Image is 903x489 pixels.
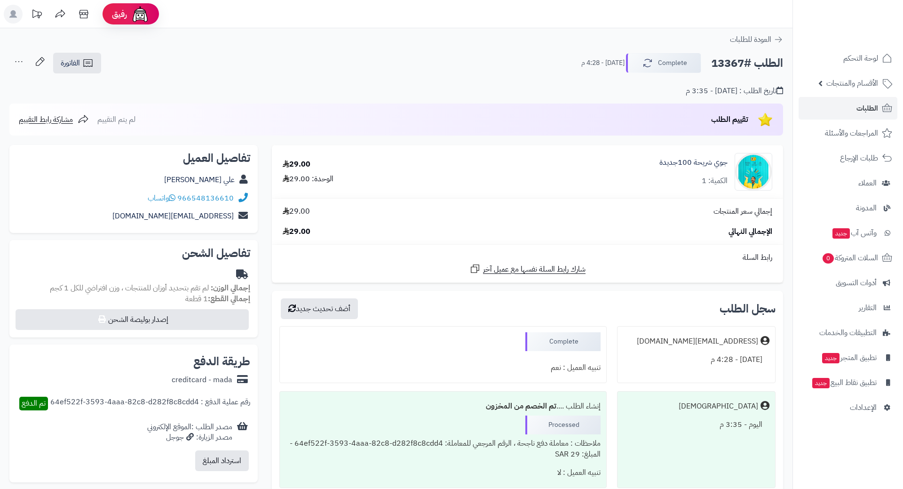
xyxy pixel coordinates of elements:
[525,332,601,351] div: Complete
[623,351,769,369] div: [DATE] - 4:28 م
[525,416,601,434] div: Processed
[208,293,250,305] strong: إجمالي القطع:
[53,53,101,73] a: الفاتورة
[16,309,249,330] button: إصدار بوليصة الشحن
[799,222,897,244] a: وآتس آبجديد
[97,114,135,125] span: لم يتم التقييم
[859,301,877,314] span: التقارير
[112,210,234,222] a: [EMAIL_ADDRESS][DOMAIN_NAME]
[50,397,250,410] div: رقم عملية الدفع : 64ef522f-3593-4aaa-82c8-d282f8c8cdd4
[799,97,897,120] a: الطلبات
[821,351,877,364] span: تطبيق المتجر
[799,346,897,369] a: تطبيق المتجرجديد
[172,375,232,385] div: creditcard - mada
[822,251,878,265] span: السلات المتروكة
[25,5,48,26] a: تحديثات المنصة
[839,22,894,42] img: logo-2.png
[799,147,897,169] a: طلبات الإرجاع
[843,52,878,65] span: لوحة التحكم
[50,282,209,294] span: لم تقم بتحديد أوزان للمنتجات ، وزن افتراضي للكل 1 كجم
[19,114,89,125] a: مشاركة رابط التقييم
[195,450,249,471] button: استرداد المبلغ
[17,152,250,164] h2: تفاصيل العميل
[799,172,897,194] a: العملاء
[686,86,783,96] div: تاريخ الطلب : [DATE] - 3:35 م
[164,174,235,185] a: علي [PERSON_NAME]
[823,253,834,264] span: 0
[799,247,897,269] a: السلات المتروكة0
[799,122,897,144] a: المراجعات والأسئلة
[711,54,783,73] h2: الطلب #13367
[832,226,877,240] span: وآتس آب
[285,434,601,464] div: ملاحظات : معاملة دفع ناجحة ، الرقم المرجعي للمعاملة: 64ef522f-3593-4aaa-82c8-d282f8c8cdd4 - المبل...
[713,206,772,217] span: إجمالي سعر المنتجات
[285,464,601,482] div: تنبيه العميل : لا
[112,8,127,20] span: رفيق
[283,226,310,237] span: 29.00
[799,321,897,344] a: التطبيقات والخدمات
[840,152,878,165] span: طلبات الإرجاع
[711,114,748,125] span: تقييم الطلب
[486,401,556,412] b: تم الخصم من المخزون
[147,432,232,443] div: مصدر الزيارة: جوجل
[832,228,850,239] span: جديد
[623,416,769,434] div: اليوم - 3:35 م
[729,226,772,237] span: الإجمالي النهائي
[276,252,779,263] div: رابط السلة
[799,197,897,219] a: المدونة
[850,401,877,414] span: الإعدادات
[211,282,250,294] strong: إجمالي الوزن:
[581,58,625,68] small: [DATE] - 4:28 م
[285,397,601,416] div: إنشاء الطلب ....
[281,298,358,319] button: أضف تحديث جديد
[822,353,840,363] span: جديد
[799,297,897,319] a: التقارير
[283,159,310,170] div: 29.00
[799,272,897,294] a: أدوات التسويق
[626,53,701,73] button: Complete
[637,336,758,347] div: [EMAIL_ADDRESS][DOMAIN_NAME]
[177,192,234,204] a: 966548136610
[826,77,878,90] span: الأقسام والمنتجات
[799,371,897,394] a: تطبيق نقاط البيعجديد
[730,34,771,45] span: العودة للطلبات
[858,176,877,190] span: العملاء
[825,127,878,140] span: المراجعات والأسئلة
[483,264,586,275] span: شارك رابط السلة نفسها مع عميل آخر
[735,153,772,191] img: 1706300484-sim-100-q1-2024-ar-90x90.jpg
[283,174,333,184] div: الوحدة: 29.00
[836,276,877,289] span: أدوات التسويق
[720,303,776,314] h3: سجل الطلب
[147,422,232,443] div: مصدر الطلب :الموقع الإلكتروني
[148,192,175,204] a: واتساب
[17,248,250,259] h2: تفاصيل الشحن
[702,176,728,186] div: الكمية: 1
[730,34,783,45] a: العودة للطلبات
[22,398,46,409] span: تم الدفع
[856,102,878,115] span: الطلبات
[185,293,250,305] small: 1 قطعة
[285,359,601,377] div: تنبيه العميل : نعم
[283,206,310,217] span: 29.00
[812,378,830,388] span: جديد
[819,326,877,339] span: التطبيقات والخدمات
[131,5,150,24] img: ai-face.png
[856,201,877,215] span: المدونة
[469,263,586,275] a: شارك رابط السلة نفسها مع عميل آخر
[659,157,728,168] a: جوي شريحة 100جديدة
[799,47,897,70] a: لوحة التحكم
[61,57,80,69] span: الفاتورة
[679,401,758,412] div: [DEMOGRAPHIC_DATA]
[799,396,897,419] a: الإعدادات
[811,376,877,389] span: تطبيق نقاط البيع
[193,356,250,367] h2: طريقة الدفع
[19,114,73,125] span: مشاركة رابط التقييم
